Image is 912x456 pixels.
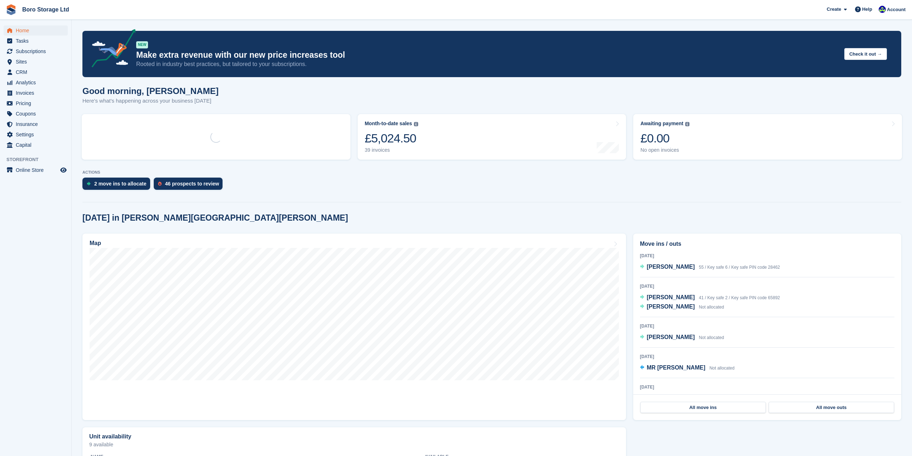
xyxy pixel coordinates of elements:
div: [DATE] [640,253,894,259]
a: menu [4,130,68,140]
h2: [DATE] in [PERSON_NAME][GEOGRAPHIC_DATA][PERSON_NAME] [82,213,348,223]
div: No open invoices [640,147,689,153]
img: icon-info-grey-7440780725fd019a000dd9b08b2336e03edf1995a4989e88bcd33f0948082b44.svg [685,122,689,126]
a: menu [4,119,68,129]
div: 39 invoices [365,147,418,153]
span: Not allocated [699,335,724,340]
span: Storefront [6,156,71,163]
span: Help [862,6,872,13]
span: CRM [16,67,59,77]
a: menu [4,109,68,119]
span: Not allocated [710,366,735,371]
p: Make extra revenue with our new price increases tool [136,50,839,60]
a: [PERSON_NAME] Not allocated [640,302,724,312]
span: Account [887,6,906,13]
a: All move outs [769,402,894,413]
a: menu [4,46,68,56]
h1: Good morning, [PERSON_NAME] [82,86,219,96]
p: ACTIONS [82,170,901,175]
span: MR [PERSON_NAME] [647,365,706,371]
p: Rooted in industry best practices, but tailored to your subscriptions. [136,60,839,68]
div: [DATE] [640,353,894,360]
span: [PERSON_NAME] [647,294,695,300]
span: 55 / Key safe 6 / Key safe PIN code 28462 [699,265,780,270]
div: 2 move ins to allocate [94,181,147,187]
span: Insurance [16,119,59,129]
p: 9 available [89,442,619,447]
img: icon-info-grey-7440780725fd019a000dd9b08b2336e03edf1995a4989e88bcd33f0948082b44.svg [414,122,418,126]
span: [PERSON_NAME] [647,334,695,340]
p: Here's what's happening across your business [DATE] [82,97,219,105]
span: Coupons [16,109,59,119]
span: Settings [16,130,59,140]
h2: Map [90,240,101,246]
a: menu [4,88,68,98]
a: Boro Storage Ltd [19,4,72,15]
img: stora-icon-8386f47178a22dfd0bd8f6a31ec36ba5ce8667c1dd55bd0f319d3a0aa187defe.svg [6,4,16,15]
span: 41 / Key safe 2 / Key safe PIN code 65892 [699,295,780,300]
img: price-adjustments-announcement-icon-8257ccfd72463d97f412b2fc003d46551f7dbcb40ab6d574587a9cd5c0d94... [86,29,136,70]
a: Month-to-date sales £5,024.50 39 invoices [358,114,626,160]
span: Pricing [16,98,59,108]
a: menu [4,165,68,175]
div: NEW [136,41,148,48]
a: MR [PERSON_NAME] Not allocated [640,363,735,373]
a: 46 prospects to review [154,178,226,193]
a: menu [4,36,68,46]
a: [PERSON_NAME] 55 / Key safe 6 / Key safe PIN code 28462 [640,263,780,272]
div: 46 prospects to review [165,181,219,187]
a: [PERSON_NAME] 41 / Key safe 2 / Key safe PIN code 65892 [640,293,780,302]
a: menu [4,98,68,108]
div: [DATE] [640,384,894,390]
span: Create [827,6,841,13]
span: Invoices [16,88,59,98]
a: menu [4,57,68,67]
a: menu [4,25,68,36]
img: Tobie Hillier [879,6,886,13]
h2: Unit availability [89,433,131,440]
span: Online Store [16,165,59,175]
span: Tasks [16,36,59,46]
a: Map [82,234,626,420]
div: £5,024.50 [365,131,418,146]
div: £0.00 [640,131,689,146]
a: Awaiting payment £0.00 No open invoices [633,114,902,160]
span: Home [16,25,59,36]
span: Sites [16,57,59,67]
div: [DATE] [640,283,894,290]
img: move_ins_to_allocate_icon-fdf77a2bb77ea45bf5b3d319d69a93e2d87916cf1d5bf7949dd705db3b84f3ca.svg [87,182,91,186]
h2: Move ins / outs [640,240,894,248]
div: Month-to-date sales [365,121,412,127]
a: [PERSON_NAME] Not allocated [640,333,724,342]
a: menu [4,140,68,150]
button: Check it out → [844,48,887,60]
span: [PERSON_NAME] [647,304,695,310]
a: 2 move ins to allocate [82,178,154,193]
span: Subscriptions [16,46,59,56]
a: All move ins [640,402,766,413]
a: Preview store [59,166,68,174]
div: [DATE] [640,323,894,329]
a: menu [4,67,68,77]
span: Not allocated [699,305,724,310]
span: Analytics [16,77,59,88]
a: menu [4,77,68,88]
div: Awaiting payment [640,121,683,127]
span: Capital [16,140,59,150]
span: [PERSON_NAME] [647,264,695,270]
img: prospect-51fa495bee0391a8d652442698ab0144808aea92771e9ea1ae160a38d050c398.svg [158,182,162,186]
